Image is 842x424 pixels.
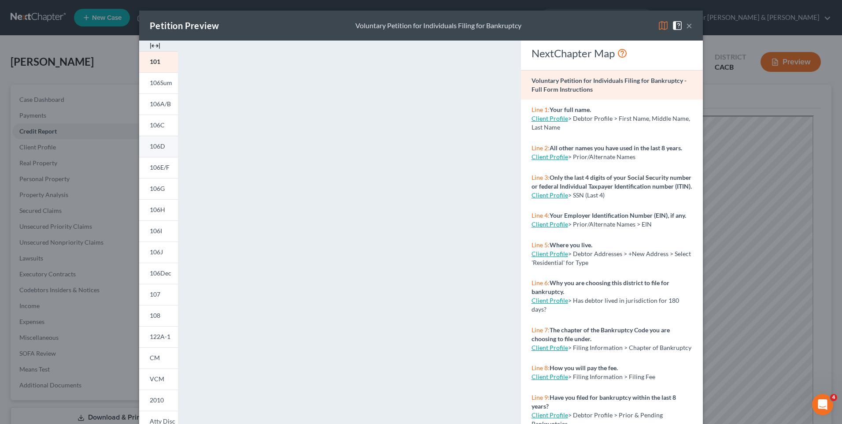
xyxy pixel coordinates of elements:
[139,263,178,284] a: 106Dec
[532,144,550,152] span: Line 2:
[150,290,160,298] span: 107
[532,394,676,410] strong: Have you filed for bankruptcy within the last 8 years?
[532,326,550,334] span: Line 7:
[150,79,172,86] span: 106Sum
[139,390,178,411] a: 2010
[532,394,550,401] span: Line 9:
[686,20,692,31] button: ×
[658,20,668,31] img: map-eea8200ae884c6f1103ae1953ef3d486a96c86aabb227e865a55264e3737af1f.svg
[139,115,178,136] a: 106C
[150,58,160,65] span: 101
[532,297,568,304] a: Client Profile
[532,373,568,380] a: Client Profile
[550,106,591,113] strong: Your full name.
[150,269,171,277] span: 106Dec
[139,93,178,115] a: 106A/B
[532,411,568,419] a: Client Profile
[355,21,521,31] div: Voluntary Petition for Individuals Filing for Bankruptcy
[139,199,178,220] a: 106H
[150,206,165,213] span: 106H
[532,115,690,131] span: > Debtor Profile > First Name, Middle Name, Last Name
[150,100,171,108] span: 106A/B
[532,326,670,342] strong: The chapter of the Bankruptcy Code you are choosing to file under.
[150,227,162,234] span: 106I
[139,157,178,178] a: 106E/F
[568,191,605,199] span: > SSN (Last 4)
[139,347,178,368] a: CM
[568,344,691,351] span: > Filing Information > Chapter of Bankruptcy
[139,136,178,157] a: 106D
[532,212,550,219] span: Line 4:
[532,174,692,190] strong: Only the last 4 digits of your Social Security number or federal Individual Taxpayer Identificati...
[830,394,837,401] span: 4
[568,220,652,228] span: > Prior/Alternate Names > EIN
[532,106,550,113] span: Line 1:
[532,279,550,286] span: Line 6:
[532,115,568,122] a: Client Profile
[139,368,178,390] a: VCM
[150,333,170,340] span: 122A-1
[150,164,170,171] span: 106E/F
[532,364,550,372] span: Line 8:
[550,364,618,372] strong: How you will pay the fee.
[532,77,687,93] strong: Voluntary Petition for Individuals Filing for Bankruptcy - Full Form Instructions
[532,297,679,313] span: > Has debtor lived in jurisdiction for 180 days?
[139,220,178,242] a: 106I
[150,354,160,361] span: CM
[139,178,178,199] a: 106G
[139,305,178,326] a: 108
[532,46,692,60] div: NextChapter Map
[550,241,592,249] strong: Where you live.
[139,242,178,263] a: 106J
[568,373,655,380] span: > Filing Information > Filing Fee
[532,191,568,199] a: Client Profile
[812,394,833,415] iframe: Intercom live chat
[150,375,164,383] span: VCM
[672,20,683,31] img: help-close-5ba153eb36485ed6c1ea00a893f15db1cb9b99d6cae46e1a8edb6c62d00a1a76.svg
[150,41,160,51] img: expand-e0f6d898513216a626fdd78e52531dac95497ffd26381d4c15ee2fc46db09dca.svg
[568,153,635,160] span: > Prior/Alternate Names
[550,212,686,219] strong: Your Employer Identification Number (EIN), if any.
[150,19,219,32] div: Petition Preview
[532,344,568,351] a: Client Profile
[532,241,550,249] span: Line 5:
[532,220,568,228] a: Client Profile
[550,144,682,152] strong: All other names you have used in the last 8 years.
[532,250,568,257] a: Client Profile
[532,174,550,181] span: Line 3:
[139,51,178,72] a: 101
[139,326,178,347] a: 122A-1
[150,121,165,129] span: 106C
[532,250,691,266] span: > Debtor Addresses > +New Address > Select 'Residential' for Type
[150,396,164,404] span: 2010
[150,185,165,192] span: 106G
[532,153,568,160] a: Client Profile
[150,142,165,150] span: 106D
[532,279,669,295] strong: Why you are choosing this district to file for bankruptcy.
[150,312,160,319] span: 108
[139,284,178,305] a: 107
[150,248,163,256] span: 106J
[139,72,178,93] a: 106Sum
